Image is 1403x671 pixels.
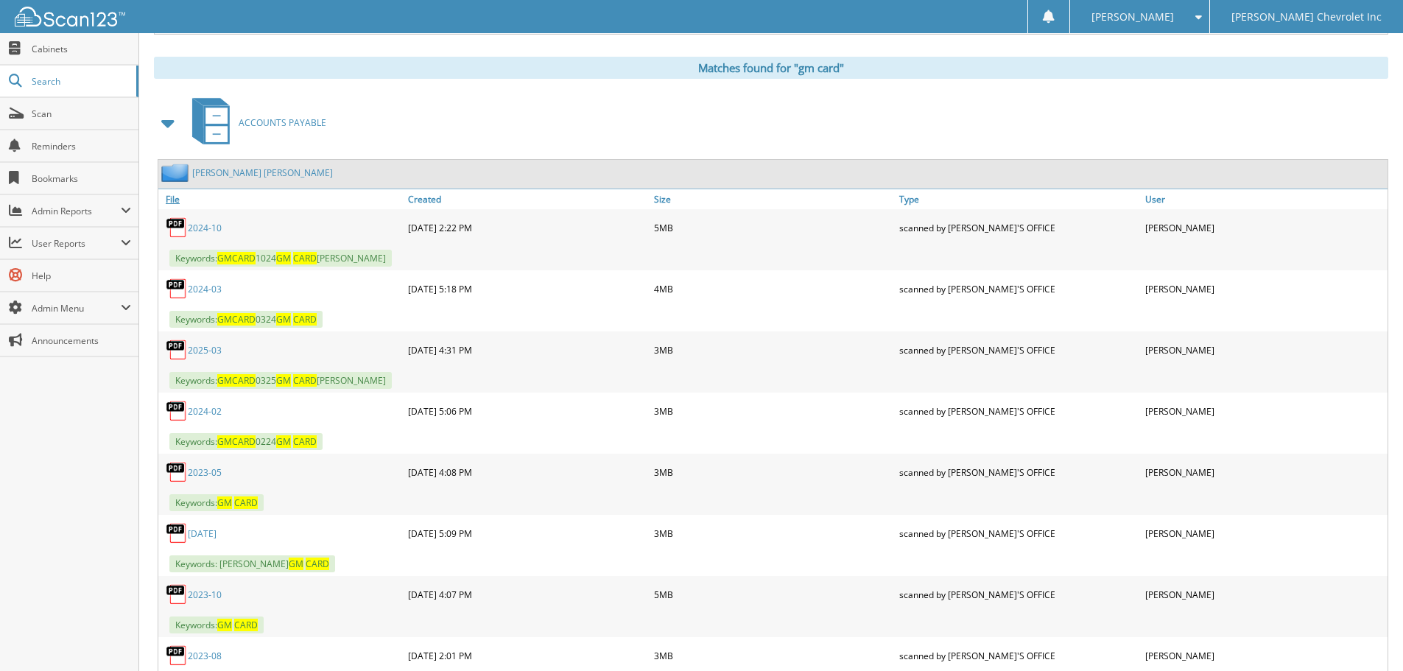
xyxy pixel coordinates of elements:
[896,396,1142,426] div: scanned by [PERSON_NAME]'S OFFICE
[188,405,222,418] a: 2024-02
[289,558,303,570] span: GM
[1142,213,1388,242] div: [PERSON_NAME]
[650,396,896,426] div: 3MB
[32,205,121,217] span: Admin Reports
[293,313,317,326] span: CARD
[166,339,188,361] img: PDF.png
[169,555,335,572] span: Keywords: [PERSON_NAME]
[166,522,188,544] img: PDF.png
[650,519,896,548] div: 3MB
[169,250,392,267] span: Keywords: 1024 [PERSON_NAME]
[161,164,192,182] img: folder2.png
[158,189,404,209] a: File
[232,252,256,264] span: CARD
[404,457,650,487] div: [DATE] 4:08 PM
[404,396,650,426] div: [DATE] 5:06 PM
[276,313,291,326] span: GM
[32,334,131,347] span: Announcements
[650,189,896,209] a: Size
[404,189,650,209] a: Created
[169,616,264,633] span: Keywords:
[896,274,1142,303] div: scanned by [PERSON_NAME]'S OFFICE
[293,435,317,448] span: CARD
[404,274,650,303] div: [DATE] 5:18 PM
[32,302,121,315] span: Admin Menu
[650,641,896,670] div: 3MB
[169,433,323,450] span: Keywords: 0224
[169,494,264,511] span: Keywords:
[217,619,232,631] span: GM
[232,435,256,448] span: CARD
[1142,396,1388,426] div: [PERSON_NAME]
[166,644,188,667] img: PDF.png
[32,108,131,120] span: Scan
[1142,519,1388,548] div: [PERSON_NAME]
[293,252,317,264] span: CARD
[32,237,121,250] span: User Reports
[217,313,232,326] span: GM
[650,457,896,487] div: 3MB
[1142,335,1388,365] div: [PERSON_NAME]
[188,466,222,479] a: 2023-05
[166,217,188,239] img: PDF.png
[896,641,1142,670] div: scanned by [PERSON_NAME]'S OFFICE
[276,435,291,448] span: GM
[650,335,896,365] div: 3MB
[166,400,188,422] img: PDF.png
[32,172,131,185] span: Bookmarks
[166,461,188,483] img: PDF.png
[650,274,896,303] div: 4MB
[404,213,650,242] div: [DATE] 2:22 PM
[276,374,291,387] span: GM
[1231,13,1382,21] span: [PERSON_NAME] Chevrolet Inc
[234,496,258,509] span: CARD
[896,457,1142,487] div: scanned by [PERSON_NAME]'S OFFICE
[217,374,232,387] span: GM
[650,580,896,609] div: 5MB
[1142,189,1388,209] a: User
[896,580,1142,609] div: scanned by [PERSON_NAME]'S OFFICE
[234,619,258,631] span: CARD
[896,213,1142,242] div: scanned by [PERSON_NAME]'S OFFICE
[154,57,1388,79] div: Matches found for "gm card"
[1329,600,1403,671] iframe: Chat Widget
[896,189,1142,209] a: Type
[183,94,326,152] a: ACCOUNTS PAYABLE
[188,222,222,234] a: 2024-10
[166,278,188,300] img: PDF.png
[306,558,329,570] span: CARD
[896,519,1142,548] div: scanned by [PERSON_NAME]'S OFFICE
[232,374,256,387] span: CARD
[32,140,131,152] span: Reminders
[1142,457,1388,487] div: [PERSON_NAME]
[166,583,188,605] img: PDF.png
[169,311,323,328] span: Keywords: 0324
[1142,641,1388,670] div: [PERSON_NAME]
[276,252,291,264] span: GM
[188,527,217,540] a: [DATE]
[217,496,232,509] span: GM
[239,116,326,129] span: ACCOUNTS PAYABLE
[232,313,256,326] span: CARD
[293,374,317,387] span: CARD
[192,166,333,179] a: [PERSON_NAME] [PERSON_NAME]
[169,372,392,389] span: Keywords: 0325 [PERSON_NAME]
[1142,580,1388,609] div: [PERSON_NAME]
[188,283,222,295] a: 2024-03
[217,435,232,448] span: GM
[650,213,896,242] div: 5MB
[1091,13,1174,21] span: [PERSON_NAME]
[404,519,650,548] div: [DATE] 5:09 PM
[217,252,232,264] span: GM
[32,43,131,55] span: Cabinets
[15,7,125,27] img: scan123-logo-white.svg
[896,335,1142,365] div: scanned by [PERSON_NAME]'S OFFICE
[1142,274,1388,303] div: [PERSON_NAME]
[404,580,650,609] div: [DATE] 4:07 PM
[188,650,222,662] a: 2023-08
[404,641,650,670] div: [DATE] 2:01 PM
[188,589,222,601] a: 2023-10
[188,344,222,356] a: 2025-03
[32,75,129,88] span: Search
